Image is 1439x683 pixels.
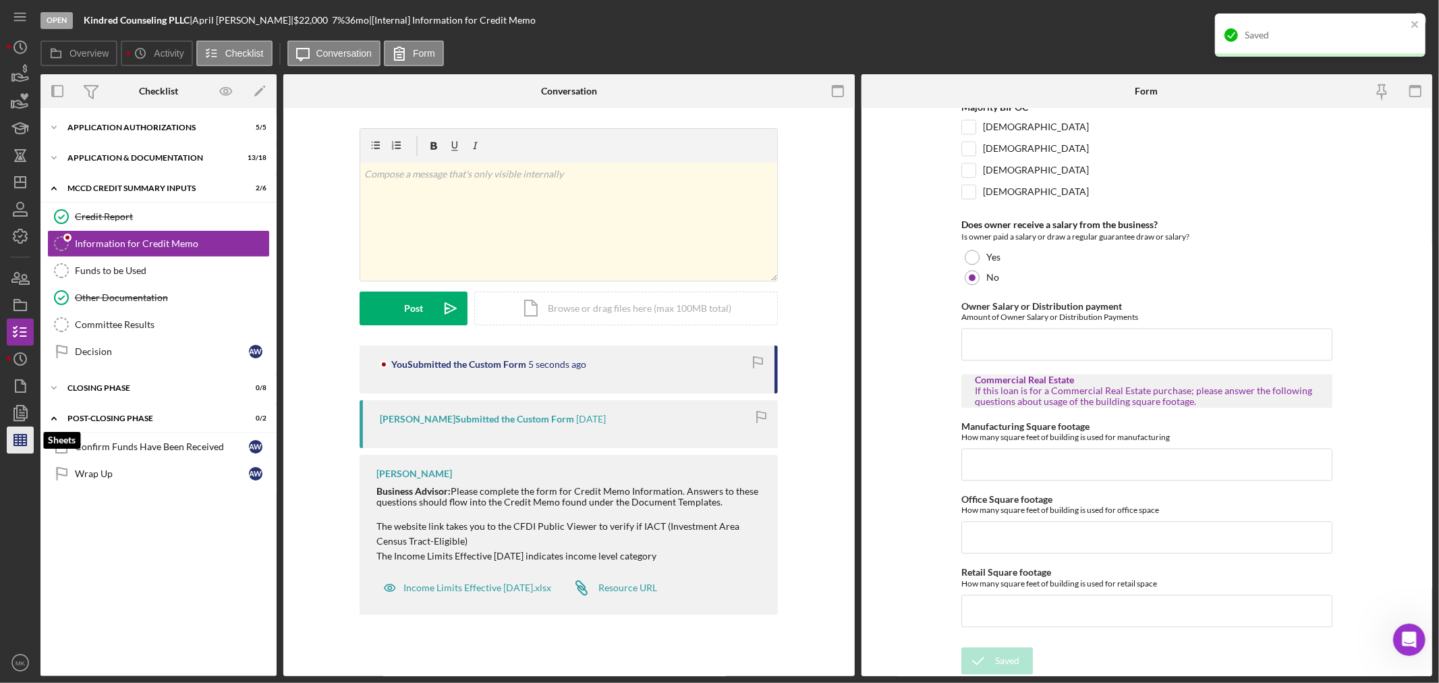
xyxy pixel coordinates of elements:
div: Conversation [541,86,597,97]
button: Saved [961,647,1033,674]
label: [DEMOGRAPHIC_DATA] [983,120,1089,134]
div: Wrap Up [75,468,249,479]
label: Office Square footage [961,493,1052,505]
label: [DEMOGRAPHIC_DATA] [983,163,1089,177]
div: April [PERSON_NAME] | [192,15,293,26]
div: Other Documentation [75,292,269,303]
div: Commercial Real Estate [975,375,1319,385]
a: Funds to be Used [47,257,270,284]
div: Form [1135,86,1158,97]
label: Retail Square footage [961,566,1051,578]
p: The website link takes you to the CFDI Public Viewer to verify if IACT (Investment Area Census Tr... [376,519,764,549]
div: Post [404,292,423,325]
div: Confirm Funds Have Been Received [75,441,249,452]
div: Does owner receive a salary from the business? [961,219,1332,230]
button: Mark Complete [1323,7,1432,34]
b: Kindred Counseling PLLC [84,14,190,26]
div: Funds to be Used [75,265,269,276]
time: 2025-09-15 21:27 [528,359,586,370]
label: Yes [986,252,1000,263]
div: MCCD Credit Summary Inputs [67,184,233,192]
div: Please complete the form for Credit Memo Information. Answers to these questions should flow into... [376,486,764,508]
div: Closing Phase [67,384,233,392]
label: Activity [154,48,184,59]
div: Is owner paid a salary or draw a regular guarantee draw or salary? [961,230,1332,244]
div: | [Internal] Information for Credit Memo [369,15,536,26]
div: Open [40,12,73,29]
label: Manufacturing Square footage [961,420,1090,432]
text: MK [16,659,26,667]
a: Information for Credit Memo [47,230,270,257]
div: A W [249,440,262,454]
div: You Submitted the Custom Form [391,359,526,370]
div: Amount of Owner Salary or Distribution Payments [961,312,1332,322]
label: Conversation [316,48,372,59]
button: Conversation [287,40,381,66]
div: Saved [1245,30,1407,40]
button: Income Limits Effective [DATE].xlsx [376,574,558,601]
label: Overview [69,48,109,59]
div: 36 mo [345,15,369,26]
a: Credit Report [47,203,270,230]
div: Information for Credit Memo [75,238,269,249]
div: Committee Results [75,319,269,330]
a: DecisionAW [47,338,270,365]
div: 0 / 2 [242,414,266,422]
button: MK [7,649,34,676]
div: Resource URL [598,582,657,593]
div: How many square feet of building is used for retail space [961,578,1332,589]
div: 2 / 6 [242,184,266,192]
span: $22,000 [293,14,328,26]
div: How many square feet of building is used for manufacturing [961,432,1332,442]
label: Owner Salary or Distribution payment [961,300,1122,312]
div: Mark Complete [1336,7,1402,34]
div: A W [249,467,262,481]
label: No [986,272,999,283]
div: 0 / 8 [242,384,266,392]
div: Post-Closing Phase [67,414,233,422]
a: Other Documentation [47,284,270,311]
button: close [1411,19,1420,32]
iframe: Intercom live chat [1393,624,1426,656]
a: Resource URL [565,574,657,601]
label: Form [413,48,435,59]
div: | [84,15,192,26]
button: Post [360,292,468,325]
button: Activity [121,40,192,66]
div: 13 / 18 [242,154,266,162]
div: 5 / 5 [242,124,266,132]
button: Form [384,40,444,66]
label: [DEMOGRAPHIC_DATA] [983,142,1089,155]
button: Overview [40,40,117,66]
div: [PERSON_NAME] Submitted the Custom Form [380,414,574,425]
div: [PERSON_NAME] [376,468,452,479]
div: A W [249,345,262,358]
div: If this loan is for a Commercial Real Estate purchase; please answer the following questions abou... [975,385,1319,407]
button: Checklist [196,40,273,66]
div: Application Authorizations [67,124,233,132]
p: The Income Limits Effective [DATE] indicates income level category [376,549,764,564]
a: Confirm Funds Have Been ReceivedAW [47,433,270,460]
label: Checklist [225,48,264,59]
label: [DEMOGRAPHIC_DATA] [983,185,1089,198]
div: Decision [75,346,249,357]
time: 2025-07-30 17:23 [576,414,606,425]
a: Committee Results [47,311,270,338]
a: Wrap UpAW [47,460,270,487]
strong: Business Advisor: [376,485,451,497]
div: 7 % [332,15,345,26]
div: Saved [995,647,1019,674]
div: Checklist [139,86,178,97]
div: Application & Documentation [67,154,233,162]
div: Credit Report [75,211,269,222]
div: How many square feet of building is used for office space [961,505,1332,515]
div: Income Limits Effective [DATE].xlsx [403,582,551,593]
